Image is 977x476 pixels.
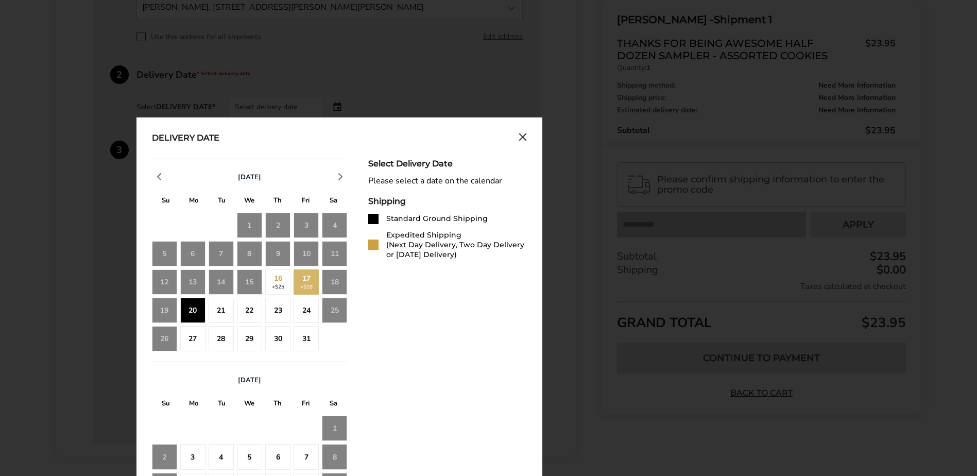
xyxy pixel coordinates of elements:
[152,194,180,210] div: S
[238,173,261,182] span: [DATE]
[180,194,208,210] div: M
[386,214,488,224] div: Standard Ground Shipping
[368,159,527,168] div: Select Delivery Date
[234,173,265,182] button: [DATE]
[319,397,347,413] div: S
[234,376,265,385] button: [DATE]
[208,194,235,210] div: T
[319,194,347,210] div: S
[208,397,235,413] div: T
[235,194,263,210] div: W
[235,397,263,413] div: W
[519,133,527,144] button: Close calendar
[368,176,527,186] div: Please select a date on the calendar
[292,397,319,413] div: F
[152,133,219,144] div: Delivery Date
[264,194,292,210] div: T
[238,376,261,385] span: [DATE]
[264,397,292,413] div: T
[180,397,208,413] div: M
[386,230,527,260] div: Expedited Shipping (Next Day Delivery, Two Day Delivery or [DATE] Delivery)
[368,196,527,206] div: Shipping
[292,194,319,210] div: F
[152,397,180,413] div: S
